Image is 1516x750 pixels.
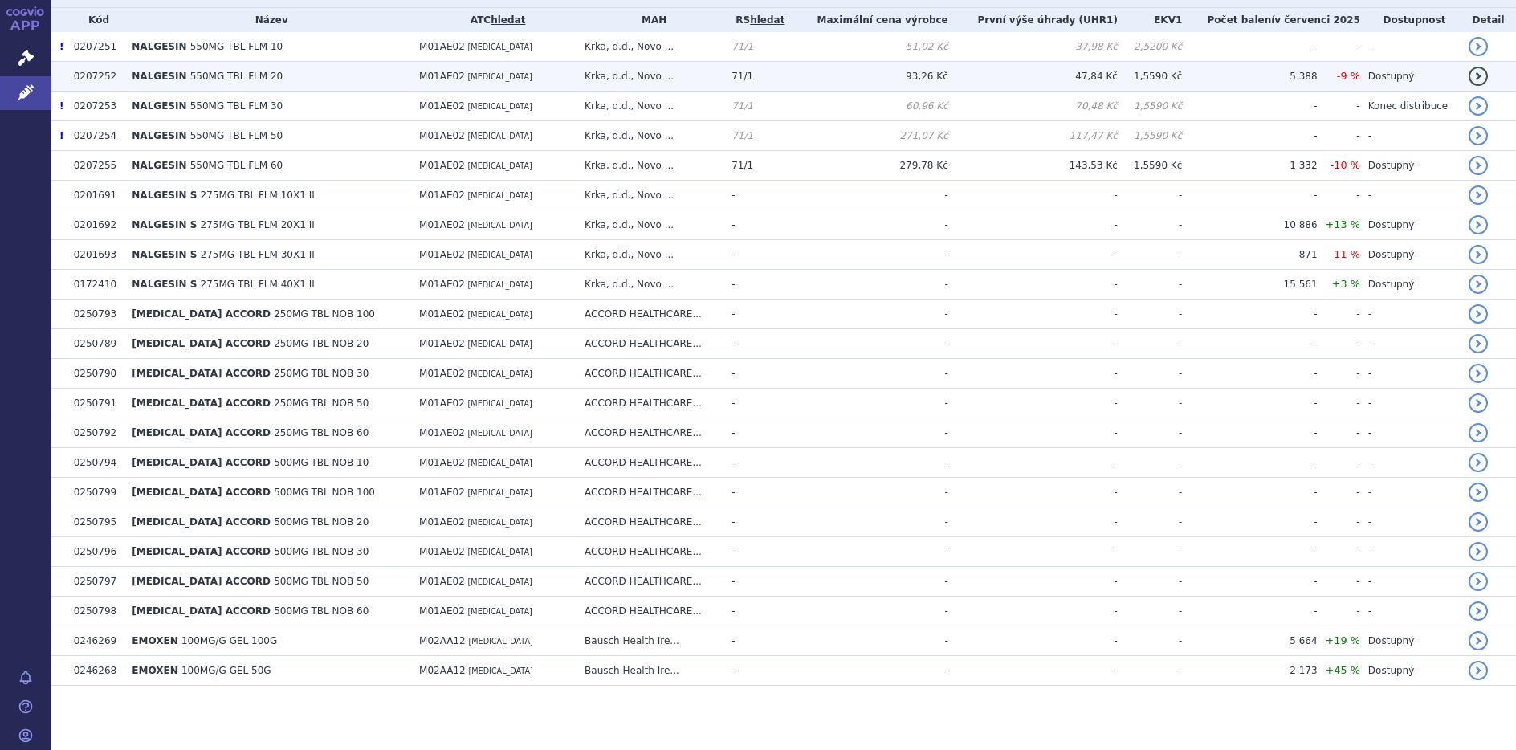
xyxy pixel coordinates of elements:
a: detail [1469,393,1488,413]
td: - [948,478,1118,507]
td: 0207252 [66,62,124,92]
a: detail [1469,661,1488,680]
td: 0201691 [66,181,124,210]
td: - [723,567,789,597]
span: 500MG TBL NOB 20 [274,516,369,528]
td: - [948,507,1118,537]
span: [MEDICAL_DATA] ACCORD [132,368,271,379]
span: M01AE02 [419,516,465,528]
a: detail [1469,631,1488,650]
td: - [1182,448,1317,478]
td: - [723,478,789,507]
a: detail [1469,572,1488,591]
td: ACCORD HEALTHCARE... [577,359,723,389]
span: NALGESIN S [132,190,197,201]
span: 71/1 [732,100,753,112]
span: [MEDICAL_DATA] [468,221,532,230]
a: detail [1469,453,1488,472]
span: 500MG TBL NOB 50 [274,576,369,587]
span: M01AE02 [419,338,465,349]
td: - [1318,121,1360,151]
td: 1,5590 Kč [1118,121,1182,151]
td: 143,53 Kč [948,151,1118,181]
td: 5 388 [1182,62,1317,92]
td: - [1360,300,1461,329]
td: - [1182,507,1317,537]
td: - [1118,537,1182,567]
td: - [789,329,948,359]
td: - [1118,181,1182,210]
td: 279,78 Kč [789,151,948,181]
td: - [789,181,948,210]
td: Krka, d.d., Novo ... [577,62,723,92]
span: 71/1 [732,130,753,141]
td: - [1360,448,1461,478]
a: detail [1469,245,1488,264]
td: - [1118,210,1182,240]
td: - [1318,567,1360,597]
a: detail [1469,67,1488,86]
span: [MEDICAL_DATA] ACCORD [132,605,271,617]
span: NALGESIN [132,160,186,171]
td: - [948,448,1118,478]
span: Poslední data tohoto produktu jsou ze SCAU platného k 01.02.2021. [59,100,63,112]
td: - [789,448,948,478]
td: - [1118,389,1182,418]
th: Maximální cena výrobce [789,8,948,32]
td: - [1318,359,1360,389]
th: První výše úhrady (UHR1) [948,8,1118,32]
a: detail [1469,37,1488,56]
td: - [1360,181,1461,210]
td: - [1118,478,1182,507]
span: [MEDICAL_DATA] [468,518,532,527]
th: Název [124,8,411,32]
td: 117,47 Kč [948,121,1118,151]
td: - [948,597,1118,626]
td: - [723,537,789,567]
span: M01AE02 [419,249,465,260]
th: Kód [66,8,124,32]
td: - [1118,418,1182,448]
td: - [1318,329,1360,359]
td: 0250792 [66,418,124,448]
a: detail [1469,96,1488,116]
span: 500MG TBL NOB 30 [274,546,369,557]
td: - [1360,121,1461,151]
span: 500MG TBL NOB 60 [274,605,369,617]
span: 275MG TBL FLM 20X1 II [201,219,315,230]
td: 51,02 Kč [789,32,948,62]
span: M01AE02 [419,546,465,557]
td: - [789,389,948,418]
span: -10 % [1331,159,1360,171]
span: M01AE02 [419,605,465,617]
td: - [723,359,789,389]
a: detail [1469,483,1488,502]
td: - [948,181,1118,210]
span: 500MG TBL NOB 100 [274,487,375,498]
span: NALGESIN [132,130,186,141]
span: 550MG TBL FLM 60 [190,160,283,171]
td: Dostupný [1360,240,1461,270]
td: 0250794 [66,448,124,478]
span: [MEDICAL_DATA] [468,369,532,378]
span: 275MG TBL FLM 40X1 II [201,279,315,290]
td: - [1182,181,1317,210]
td: - [723,389,789,418]
td: - [1182,329,1317,359]
span: [MEDICAL_DATA] [468,72,532,81]
a: detail [1469,185,1488,205]
td: 0207254 [66,121,124,151]
td: - [1360,359,1461,389]
td: - [948,300,1118,329]
td: - [1118,240,1182,270]
span: M01AE02 [419,368,465,379]
td: 0172410 [66,270,124,300]
td: Konec distribuce [1360,92,1461,121]
span: M01AE02 [419,71,465,82]
a: detail [1469,334,1488,353]
span: [MEDICAL_DATA] ACCORD [132,546,271,557]
td: - [1118,597,1182,626]
td: ACCORD HEALTHCARE... [577,597,723,626]
a: detail [1469,512,1488,532]
td: - [789,300,948,329]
